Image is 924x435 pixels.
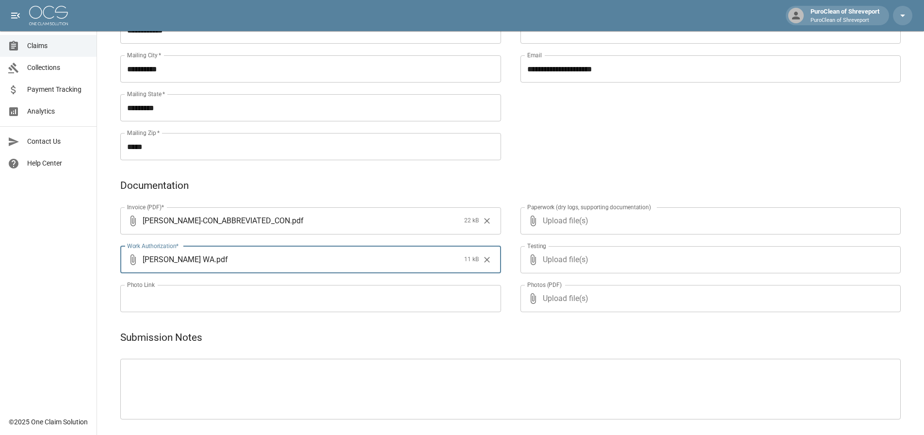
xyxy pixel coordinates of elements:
span: Claims [27,41,89,51]
label: Invoice (PDF)* [127,203,164,211]
span: Contact Us [27,136,89,147]
label: Mailing City [127,51,162,59]
span: Analytics [27,106,89,117]
span: Upload file(s) [543,285,875,312]
span: Upload file(s) [543,246,875,273]
span: . pdf [290,215,304,226]
label: Photo Link [127,281,155,289]
img: ocs-logo-white-transparent.png [29,6,68,25]
label: Email [527,51,542,59]
span: Help Center [27,158,89,168]
span: . pdf [214,254,228,265]
div: © 2025 One Claim Solution [9,417,88,427]
span: Upload file(s) [543,207,875,234]
button: Clear [480,252,494,267]
button: open drawer [6,6,25,25]
span: [PERSON_NAME]-CON_ABBREVIATED_CON [143,215,290,226]
span: Collections [27,63,89,73]
span: 22 kB [464,216,479,226]
button: Clear [480,214,494,228]
label: Work Authorization* [127,242,179,250]
span: 11 kB [464,255,479,265]
label: Mailing Zip [127,129,160,137]
label: Testing [527,242,546,250]
span: Payment Tracking [27,84,89,95]
div: PuroClean of Shreveport [807,7,883,24]
label: Photos (PDF) [527,281,562,289]
label: Mailing State [127,90,165,98]
label: Paperwork (dry logs, supporting documentation) [527,203,651,211]
p: PuroClean of Shreveport [811,17,879,25]
span: [PERSON_NAME] WA [143,254,214,265]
